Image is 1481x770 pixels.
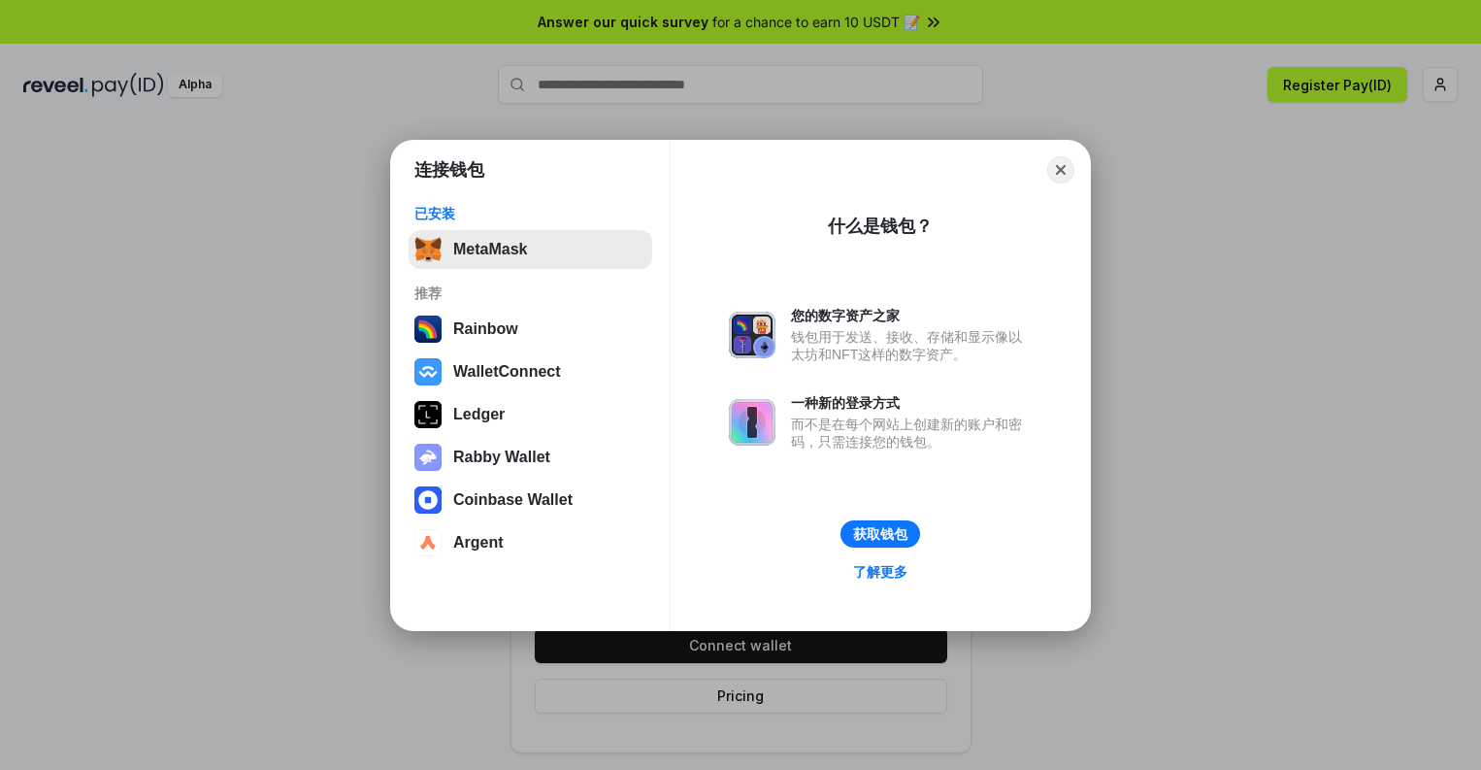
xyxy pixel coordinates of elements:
img: svg+xml,%3Csvg%20xmlns%3D%22http%3A%2F%2Fwww.w3.org%2F2000%2Fsvg%22%20fill%3D%22none%22%20viewBox... [729,312,775,358]
div: Ledger [453,406,505,423]
img: svg+xml,%3Csvg%20width%3D%2228%22%20height%3D%2228%22%20viewBox%3D%220%200%2028%2028%22%20fill%3D... [414,358,442,385]
div: 已安装 [414,205,646,222]
div: 一种新的登录方式 [791,394,1032,412]
img: svg+xml,%3Csvg%20xmlns%3D%22http%3A%2F%2Fwww.w3.org%2F2000%2Fsvg%22%20fill%3D%22none%22%20viewBox... [729,399,775,446]
div: 了解更多 [853,563,907,581]
div: WalletConnect [453,363,561,381]
button: Rabby Wallet [409,438,652,477]
div: MetaMask [453,241,527,258]
button: Argent [409,523,652,562]
button: 获取钱包 [840,520,920,548]
div: 您的数字资产之家 [791,307,1032,324]
div: 获取钱包 [853,525,907,543]
img: svg+xml,%3Csvg%20xmlns%3D%22http%3A%2F%2Fwww.w3.org%2F2000%2Fsvg%22%20width%3D%2228%22%20height%3... [414,401,442,428]
img: svg+xml,%3Csvg%20width%3D%2228%22%20height%3D%2228%22%20viewBox%3D%220%200%2028%2028%22%20fill%3D... [414,529,442,556]
button: Coinbase Wallet [409,481,652,519]
img: svg+xml,%3Csvg%20width%3D%2228%22%20height%3D%2228%22%20viewBox%3D%220%200%2028%2028%22%20fill%3D... [414,486,442,514]
div: 推荐 [414,285,646,302]
button: MetaMask [409,230,652,269]
a: 了解更多 [841,559,919,585]
img: svg+xml,%3Csvg%20width%3D%22120%22%20height%3D%22120%22%20viewBox%3D%220%200%20120%20120%22%20fil... [414,316,442,343]
img: svg+xml,%3Csvg%20xmlns%3D%22http%3A%2F%2Fwww.w3.org%2F2000%2Fsvg%22%20fill%3D%22none%22%20viewBox... [414,444,442,471]
div: Rainbow [453,320,518,338]
img: svg+xml,%3Csvg%20fill%3D%22none%22%20height%3D%2233%22%20viewBox%3D%220%200%2035%2033%22%20width%... [414,236,442,263]
div: Argent [453,534,504,552]
div: 什么是钱包？ [828,215,933,238]
div: Coinbase Wallet [453,491,573,509]
button: Close [1047,156,1074,184]
div: 钱包用于发送、接收、存储和显示像以太坊和NFT这样的数字资产。 [791,328,1032,363]
button: WalletConnect [409,352,652,391]
button: Ledger [409,395,652,434]
button: Rainbow [409,310,652,349]
div: Rabby Wallet [453,449,550,466]
h1: 连接钱包 [414,158,484,182]
div: 而不是在每个网站上创建新的账户和密码，只需连接您的钱包。 [791,416,1032,451]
